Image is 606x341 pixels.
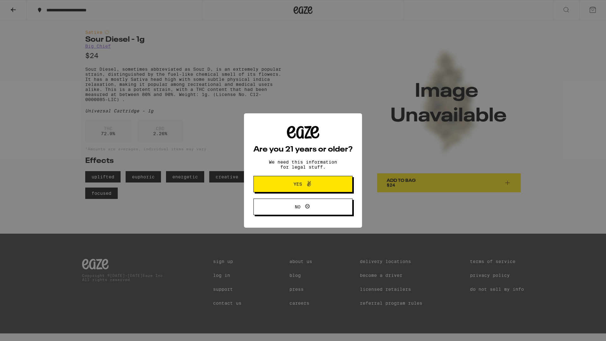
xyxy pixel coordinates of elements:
button: No [253,199,353,215]
button: Yes [253,176,353,192]
h2: Are you 21 years or older? [253,146,353,153]
p: We need this information for legal stuff. [264,159,342,170]
span: No [295,205,300,209]
span: Yes [294,182,302,186]
iframe: Opens a widget where you can find more information [567,322,600,338]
